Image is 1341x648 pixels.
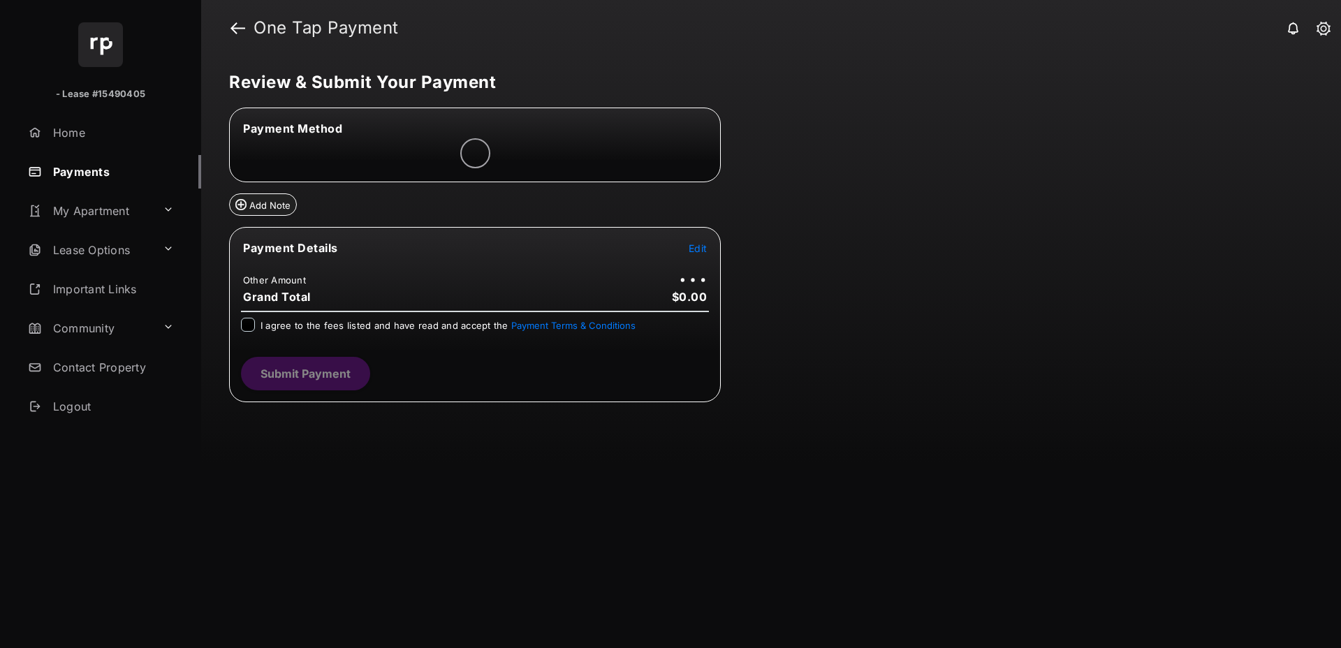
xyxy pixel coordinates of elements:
[22,155,201,189] a: Payments
[241,357,370,390] button: Submit Payment
[22,272,179,306] a: Important Links
[22,194,157,228] a: My Apartment
[243,241,338,255] span: Payment Details
[22,351,201,384] a: Contact Property
[22,390,201,423] a: Logout
[22,233,157,267] a: Lease Options
[511,320,636,331] button: I agree to the fees listed and have read and accept the
[78,22,123,67] img: svg+xml;base64,PHN2ZyB4bWxucz0iaHR0cDovL3d3dy53My5vcmcvMjAwMC9zdmciIHdpZHRoPSI2NCIgaGVpZ2h0PSI2NC...
[254,20,399,36] strong: One Tap Payment
[56,87,145,101] p: - Lease #15490405
[672,290,708,304] span: $0.00
[243,290,311,304] span: Grand Total
[243,121,342,135] span: Payment Method
[22,311,157,345] a: Community
[689,241,707,255] button: Edit
[689,242,707,254] span: Edit
[261,320,636,331] span: I agree to the fees listed and have read and accept the
[229,193,297,216] button: Add Note
[242,274,307,286] td: Other Amount
[229,74,1302,91] h5: Review & Submit Your Payment
[22,116,201,149] a: Home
